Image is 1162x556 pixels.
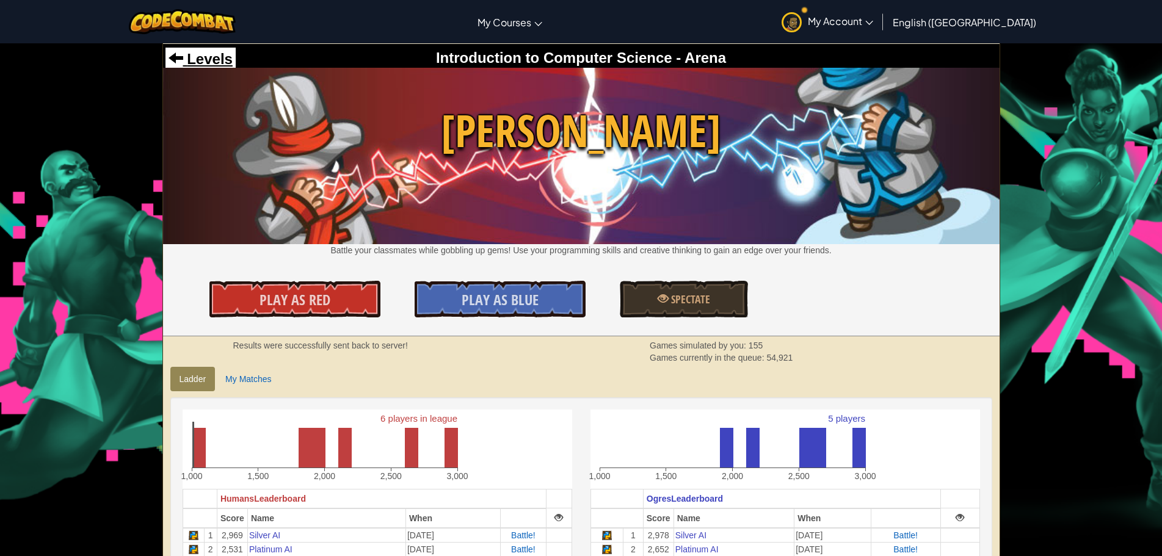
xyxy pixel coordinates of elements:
[671,494,723,504] span: Leaderboard
[471,5,548,38] a: My Courses
[766,353,793,363] span: 54,921
[405,542,500,556] td: [DATE]
[247,508,405,528] th: Name
[313,471,335,481] text: 2,000
[217,528,247,543] td: 2,969
[647,494,671,504] span: Ogres
[204,528,217,543] td: 1
[170,367,216,391] a: Ladder
[643,528,674,543] td: 2,978
[623,542,644,556] td: 2
[204,542,217,556] td: 2
[446,471,468,481] text: 3,000
[808,15,873,27] span: My Account
[181,471,202,481] text: 1,000
[247,542,405,556] td: Platinum AI
[216,367,280,391] a: My Matches
[887,5,1042,38] a: English ([GEOGRAPHIC_DATA])
[794,542,871,556] td: [DATE]
[260,290,330,309] span: Play As Red
[590,528,623,543] td: Python
[655,471,677,481] text: 1,500
[183,528,204,543] td: Python
[674,528,794,543] td: Silver AI
[794,508,871,528] th: When
[620,281,748,317] a: Spectate
[163,244,1000,256] p: Battle your classmates while gobbling up gems! Use your programming skills and creative thinking ...
[828,413,865,424] text: 5 players
[462,290,539,309] span: Play As Blue
[478,16,531,29] span: My Courses
[405,508,500,528] th: When
[643,508,674,528] th: Score
[788,471,809,481] text: 2,500
[590,542,623,556] td: Python
[775,2,879,41] a: My Account
[163,68,1000,244] img: Wakka Maul
[650,353,766,363] span: Games currently in the queue:
[217,542,247,556] td: 2,531
[672,49,726,66] span: - Arena
[436,49,672,66] span: Introduction to Computer Science
[794,528,871,543] td: [DATE]
[511,544,536,554] a: Battle!
[511,530,536,540] a: Battle!
[650,341,749,350] span: Games simulated by you:
[183,51,233,67] span: Levels
[669,292,710,307] span: Spectate
[183,542,204,556] td: Python
[247,528,405,543] td: Silver AI
[674,542,794,556] td: Platinum AI
[749,341,763,350] span: 155
[623,528,644,543] td: 1
[643,542,674,556] td: 2,652
[893,530,918,540] a: Battle!
[721,471,743,481] text: 2,000
[129,9,236,34] img: CodeCombat logo
[254,494,306,504] span: Leaderboard
[220,494,254,504] span: Humans
[233,341,408,350] strong: Results were successfully sent back to server!
[893,16,1036,29] span: English ([GEOGRAPHIC_DATA])
[893,544,918,554] a: Battle!
[163,99,1000,162] span: [PERSON_NAME]
[169,51,233,67] a: Levels
[405,528,500,543] td: [DATE]
[247,471,269,481] text: 1,500
[380,471,401,481] text: 2,500
[217,508,247,528] th: Score
[674,508,794,528] th: Name
[854,471,876,481] text: 3,000
[782,12,802,32] img: avatar
[589,471,610,481] text: 1,000
[380,413,457,424] text: 6 players in league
